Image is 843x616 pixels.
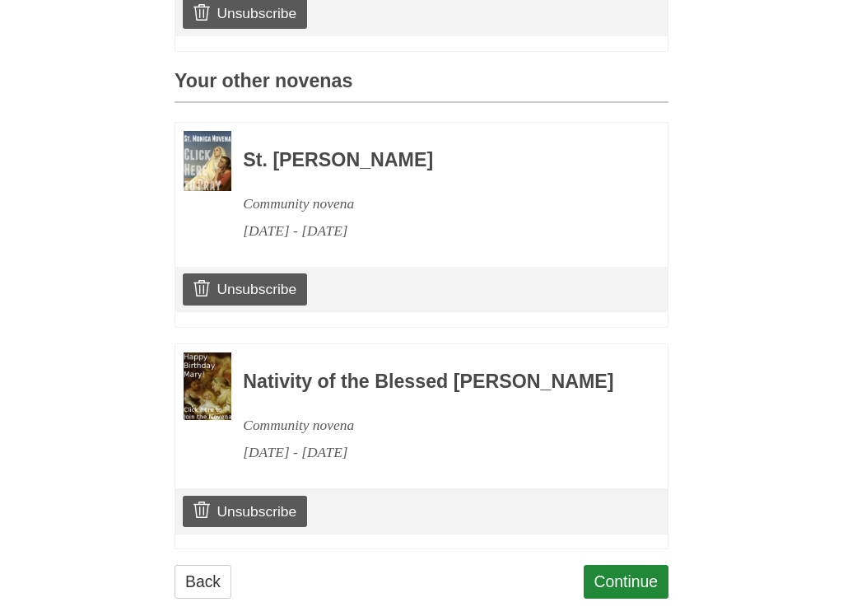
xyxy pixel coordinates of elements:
[243,412,623,439] div: Community novena
[243,217,623,245] div: [DATE] - [DATE]
[243,371,623,393] h3: Nativity of the Blessed [PERSON_NAME]
[175,71,668,103] h3: Your other novenas
[243,190,623,217] div: Community novena
[243,150,623,171] h3: St. [PERSON_NAME]
[183,273,307,305] a: Unsubscribe
[184,352,231,420] img: Novena image
[584,565,669,599] a: Continue
[184,131,231,191] img: Novena image
[183,496,307,527] a: Unsubscribe
[243,439,623,466] div: [DATE] - [DATE]
[175,565,231,599] a: Back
